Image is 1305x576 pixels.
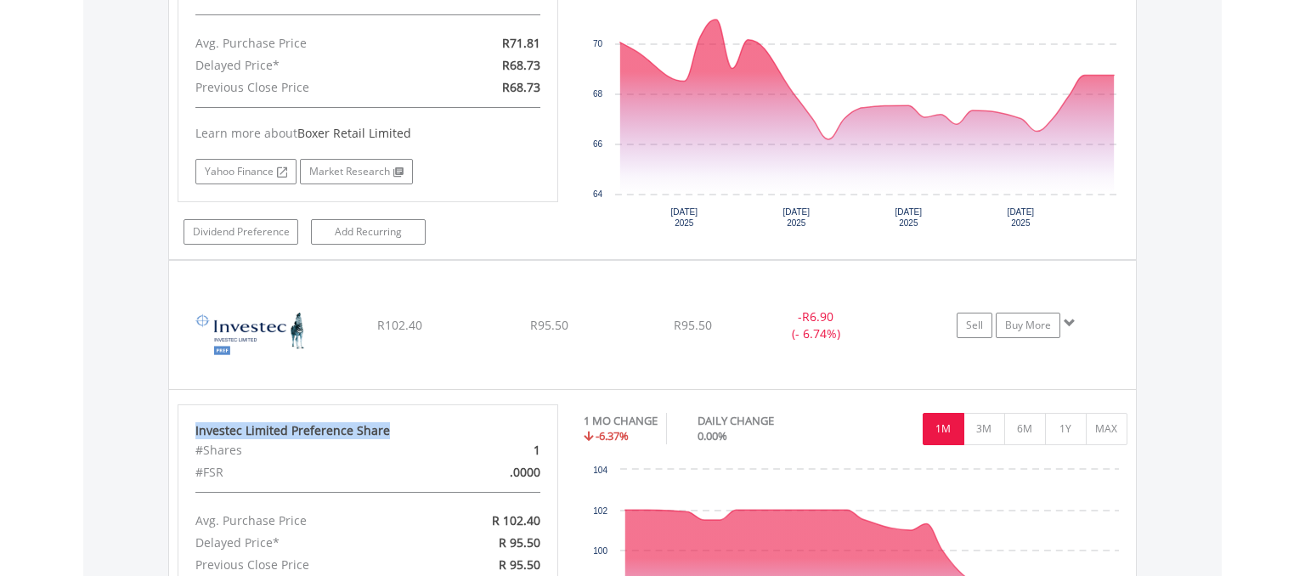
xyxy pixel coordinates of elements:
[670,207,698,228] text: [DATE] 2025
[502,35,540,51] span: R71.81
[895,207,922,228] text: [DATE] 2025
[593,506,607,516] text: 102
[297,125,411,141] span: Boxer Retail Limited
[1086,413,1127,445] button: MAX
[593,466,607,475] text: 104
[674,317,712,333] span: R95.50
[499,556,540,573] span: R 95.50
[183,54,430,76] div: Delayed Price*
[195,422,540,439] div: Investec Limited Preference Share
[1045,413,1087,445] button: 1Y
[430,461,553,483] div: .0000
[183,32,430,54] div: Avg. Purchase Price
[502,79,540,95] span: R68.73
[1004,413,1046,445] button: 6M
[499,534,540,551] span: R 95.50
[530,317,568,333] span: R95.50
[698,413,833,429] div: DAILY CHANGE
[183,510,430,532] div: Avg. Purchase Price
[957,313,992,338] a: Sell
[593,89,603,99] text: 68
[195,125,540,142] div: Learn more about
[183,439,430,461] div: #Shares
[963,413,1005,445] button: 3M
[300,159,413,184] a: Market Research
[593,546,607,556] text: 100
[183,461,430,483] div: #FSR
[1008,207,1035,228] text: [DATE] 2025
[430,439,553,461] div: 1
[584,413,658,429] div: 1 MO CHANGE
[195,159,297,184] a: Yahoo Finance
[183,76,430,99] div: Previous Close Price
[593,139,603,149] text: 66
[593,39,603,48] text: 70
[502,57,540,73] span: R68.73
[802,308,833,325] span: R6.90
[184,219,298,245] a: Dividend Preference
[752,308,880,342] div: - (- 6.74%)
[178,282,324,384] img: EQU.ZA.INPR.png
[596,428,629,443] span: -6.37%
[782,207,810,228] text: [DATE] 2025
[311,219,426,245] a: Add Recurring
[593,189,603,199] text: 64
[183,532,430,554] div: Delayed Price*
[377,317,422,333] span: R102.40
[996,313,1060,338] a: Buy More
[183,554,430,576] div: Previous Close Price
[492,512,540,528] span: R 102.40
[698,428,727,443] span: 0.00%
[923,413,964,445] button: 1M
